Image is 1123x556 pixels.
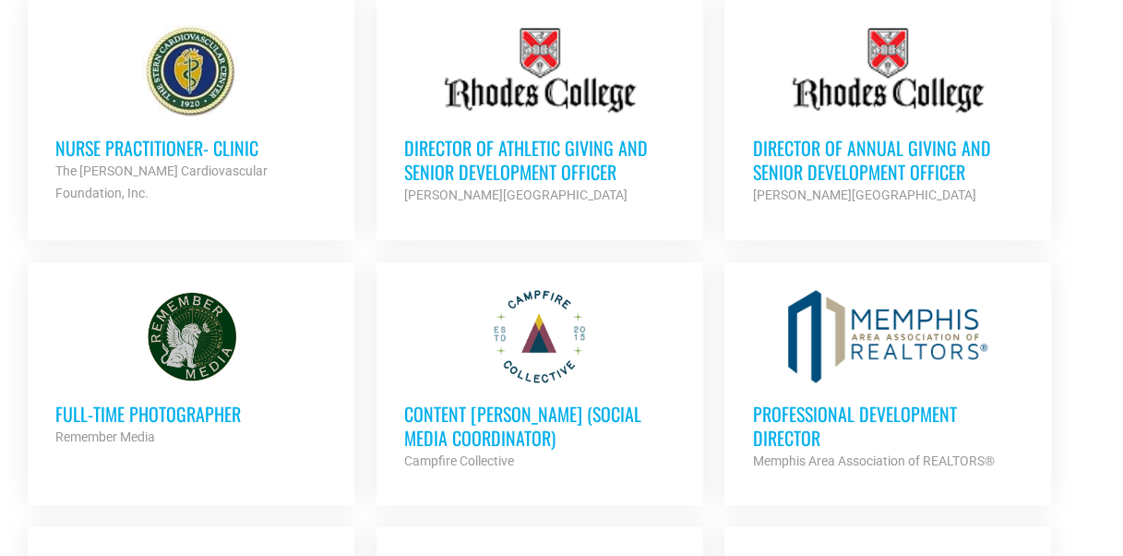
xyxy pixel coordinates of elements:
strong: Remember Media [55,429,155,443]
strong: The [PERSON_NAME] Cardiovascular Foundation, Inc. [55,163,268,200]
strong: [PERSON_NAME][GEOGRAPHIC_DATA] [404,187,627,202]
h3: Professional Development Director [752,401,1023,449]
h3: Director of Annual Giving and Senior Development Officer [752,136,1023,184]
strong: Campfire Collective [404,453,514,467]
h3: Full-Time Photographer [55,401,327,425]
a: Content [PERSON_NAME] (Social Media Coordinator) Campfire Collective [376,262,703,499]
h3: Director of Athletic Giving and Senior Development Officer [404,136,675,184]
h3: Nurse Practitioner- Clinic [55,136,327,160]
h3: Content [PERSON_NAME] (Social Media Coordinator) [404,401,675,449]
strong: [PERSON_NAME][GEOGRAPHIC_DATA] [752,187,975,202]
a: Professional Development Director Memphis Area Association of REALTORS® [724,262,1051,499]
a: Full-Time Photographer Remember Media [28,262,354,475]
strong: Memphis Area Association of REALTORS® [752,453,994,467]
